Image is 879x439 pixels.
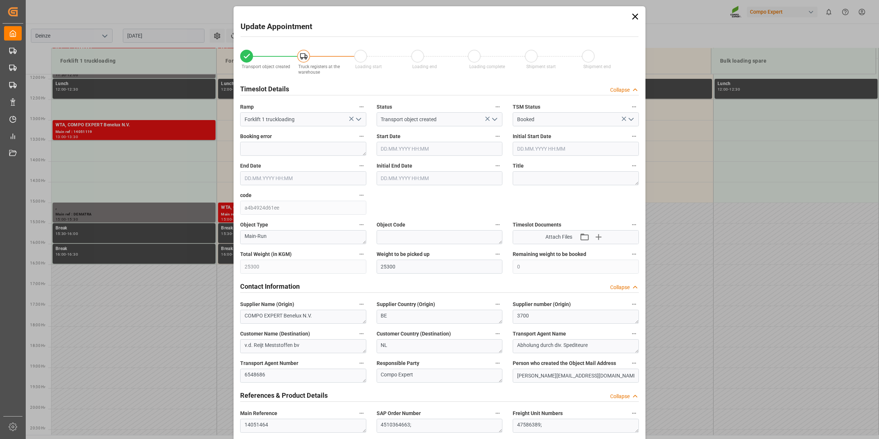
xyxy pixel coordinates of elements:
textarea: Compo Expert [377,369,503,383]
span: Responsible Party [377,359,419,367]
h2: Contact Information [240,281,300,291]
span: SAP Order Number [377,410,421,417]
button: Freight Unit Numbers [629,408,639,418]
button: open menu [489,114,500,125]
span: Booking error [240,133,272,140]
textarea: 14051464 [240,419,366,433]
span: Main Reference [240,410,277,417]
span: End Date [240,162,261,170]
span: Status [377,103,392,111]
span: Timeslot Documents [513,221,561,229]
span: Transport object created [242,64,290,69]
button: Total Weight (in KGM) [357,249,366,259]
span: TSM Status [513,103,540,111]
span: Loading end [412,64,437,69]
textarea: 4510364663; [377,419,503,433]
button: Transport Agent Name [629,329,639,338]
span: Title [513,162,524,170]
span: Truck registers at the warehouse [298,64,340,75]
div: Collapse [610,393,630,400]
button: open menu [625,114,636,125]
textarea: 3700 [513,310,639,324]
button: Main Reference [357,408,366,418]
button: SAP Order Number [493,408,502,418]
div: Collapse [610,284,630,291]
textarea: BE [377,310,503,324]
button: Status [493,102,502,112]
button: Object Code [493,220,502,229]
span: Object Type [240,221,268,229]
h2: References & Product Details [240,390,328,400]
h2: Timeslot Details [240,84,289,94]
button: Person who created the Object Mail Address [629,358,639,368]
button: Initial Start Date [629,131,639,141]
span: Object Code [377,221,405,229]
span: Initial End Date [377,162,412,170]
textarea: Main-Run [240,230,366,244]
input: Type to search/select [240,112,366,126]
span: Total Weight (in KGM) [240,250,292,258]
span: Remaining weight to be booked [513,250,586,258]
span: Shipment start [526,64,556,69]
span: Supplier number (Origin) [513,301,571,308]
button: Start Date [493,131,502,141]
span: Transport Agent Name [513,330,566,338]
button: Booking error [357,131,366,141]
button: Supplier Country (Origin) [493,299,502,309]
textarea: v.d. Reijt Meststoffen bv [240,339,366,353]
button: Weight to be picked up [493,249,502,259]
button: Supplier number (Origin) [629,299,639,309]
button: Object Type [357,220,366,229]
button: Initial End Date [493,161,502,171]
span: Customer Name (Destination) [240,330,310,338]
input: DD.MM.YYYY HH:MM [377,171,503,185]
span: Supplier Name (Origin) [240,301,294,308]
span: Initial Start Date [513,133,551,140]
input: DD.MM.YYYY HH:MM [513,142,639,156]
button: End Date [357,161,366,171]
button: Title [629,161,639,171]
span: Customer Country (Destination) [377,330,451,338]
textarea: NL [377,339,503,353]
span: Attach Files [545,233,572,241]
span: Weight to be picked up [377,250,430,258]
button: Remaining weight to be booked [629,249,639,259]
textarea: COMPO EXPERT Benelux N.V. [240,310,366,324]
button: open menu [352,114,363,125]
button: Customer Name (Destination) [357,329,366,338]
button: Transport Agent Number [357,358,366,368]
input: Type to search/select [377,112,503,126]
button: Timeslot Documents [629,220,639,229]
button: Responsible Party [493,358,502,368]
span: Loading complete [469,64,505,69]
span: Shipment end [583,64,611,69]
button: Customer Country (Destination) [493,329,502,338]
input: DD.MM.YYYY HH:MM [377,142,503,156]
span: Ramp [240,103,254,111]
span: Supplier Country (Origin) [377,301,435,308]
textarea: 47586389; [513,419,639,433]
span: Transport Agent Number [240,359,298,367]
button: Ramp [357,102,366,112]
span: code [240,192,252,199]
textarea: 6548686 [240,369,366,383]
span: Person who created the Object Mail Address [513,359,616,367]
span: Loading start [355,64,382,69]
textarea: Abholung durch div. Spediteure [513,339,639,353]
div: Collapse [610,86,630,94]
span: Freight Unit Numbers [513,410,563,417]
button: Supplier Name (Origin) [357,299,366,309]
h2: Update Appointment [241,21,312,33]
button: TSM Status [629,102,639,112]
span: Start Date [377,133,401,140]
input: DD.MM.YYYY HH:MM [240,171,366,185]
button: code [357,190,366,200]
